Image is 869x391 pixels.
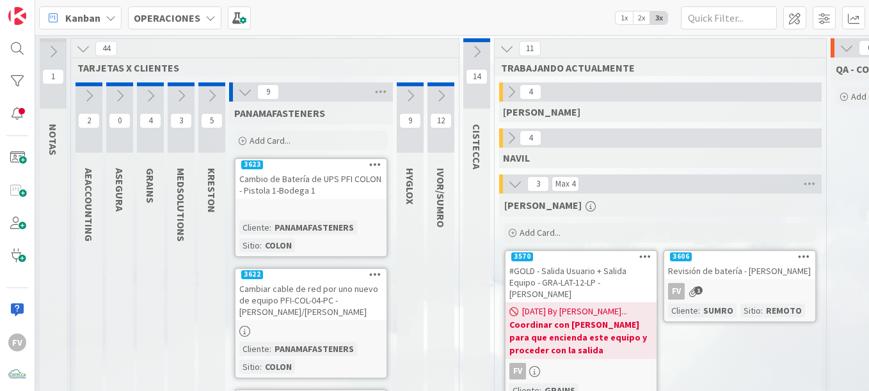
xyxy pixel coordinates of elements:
span: : [260,238,262,252]
span: GRAINS [144,168,157,203]
span: Add Card... [250,135,291,146]
span: 3 [170,113,192,128]
div: 3606 [670,252,692,261]
div: Sitio [239,238,260,252]
span: ASEGURA [113,168,126,211]
span: 9 [399,113,421,128]
span: [DATE] By [PERSON_NAME]... [522,305,627,318]
span: 3 [527,176,549,192]
span: 14 [466,69,488,84]
span: 5 [201,113,223,128]
span: IVOR/SUMRO [434,168,447,227]
span: : [698,303,700,318]
span: 4 [140,113,161,128]
span: KRESTON [205,168,218,213]
a: 3623Cambio de Batería de UPS PFI COLON - Pistola 1-Bodega 1Cliente:PANAMAFASTENERSSitio:COLON [234,158,388,257]
div: SUMRO [700,303,737,318]
div: PANAMAFASTENERS [271,342,357,356]
img: Visit kanbanzone.com [8,7,26,25]
span: 1 [42,69,64,84]
span: 1 [694,286,703,295]
span: 1x [616,11,633,24]
div: 3570 [511,252,533,261]
b: OPERACIONES [134,11,200,24]
div: FV [506,363,657,379]
div: FV [8,333,26,351]
span: 44 [95,41,117,56]
span: TARJETAS X CLIENTES [77,61,443,74]
b: Coordinar con [PERSON_NAME] para que encienda este equipo y proceder con la salida [509,318,653,356]
div: PANAMAFASTENERS [271,220,357,234]
div: 3622Cambiar cable de red por uno nuevo de equipo PFI-COL-04-PC - [PERSON_NAME]/[PERSON_NAME] [235,269,387,320]
span: Add Card... [520,227,561,238]
a: 3606Revisión de batería - [PERSON_NAME]FVCliente:SUMROSitio:REMOTO [663,250,817,323]
span: AEACCOUNTING [83,168,95,241]
span: : [269,220,271,234]
span: 11 [519,41,541,56]
div: 3623 [241,160,263,169]
span: 4 [520,84,541,100]
span: 0 [109,113,131,128]
div: Sitio [239,360,260,374]
div: FV [509,363,526,379]
div: Cliente [668,303,698,318]
div: COLON [262,360,295,374]
span: 2x [633,11,650,24]
span: NOTAS [47,124,60,155]
span: 9 [257,84,279,100]
div: COLON [262,238,295,252]
div: Cambio de Batería de UPS PFI COLON - Pistola 1-Bodega 1 [235,171,387,199]
span: : [260,360,262,374]
div: Max 4 [555,181,575,187]
div: Cambiar cable de red por uno nuevo de equipo PFI-COL-04-PC - [PERSON_NAME]/[PERSON_NAME] [235,280,387,320]
div: #GOLD - Salida Usuario + Salida Equipo - GRA-LAT-12-LP - [PERSON_NAME] [506,263,657,302]
div: Cliente [239,342,269,356]
div: 3622 [241,270,263,279]
span: HYGLOX [404,168,417,204]
span: : [761,303,763,318]
div: FV [664,283,815,300]
span: 12 [430,113,452,128]
span: 4 [520,130,541,146]
span: 3x [650,11,667,24]
img: avatar [8,366,26,384]
span: NAVIL [503,151,530,164]
span: MEDSOLUTIONS [175,168,187,241]
div: REMOTO [763,303,805,318]
span: CISTECCA [470,124,483,169]
span: FERNANDO [504,199,582,211]
input: Quick Filter... [681,6,777,29]
div: 3623 [235,159,387,171]
span: Kanban [65,10,100,26]
div: 3606Revisión de batería - [PERSON_NAME] [664,251,815,279]
span: TRABAJANDO ACTUALMENTE [501,61,810,74]
div: 3623Cambio de Batería de UPS PFI COLON - Pistola 1-Bodega 1 [235,159,387,199]
div: 3570#GOLD - Salida Usuario + Salida Equipo - GRA-LAT-12-LP - [PERSON_NAME] [506,251,657,302]
div: 3622 [235,269,387,280]
div: FV [668,283,685,300]
span: PANAMAFASTENERS [234,107,325,119]
div: 3570 [506,251,657,263]
div: Sitio [740,303,761,318]
a: 3622Cambiar cable de red por uno nuevo de equipo PFI-COL-04-PC - [PERSON_NAME]/[PERSON_NAME]Clien... [234,268,388,379]
span: GABRIEL [503,105,580,118]
div: 3606 [664,251,815,263]
span: : [269,342,271,356]
div: Revisión de batería - [PERSON_NAME] [664,263,815,279]
span: 2 [78,113,100,128]
div: Cliente [239,220,269,234]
